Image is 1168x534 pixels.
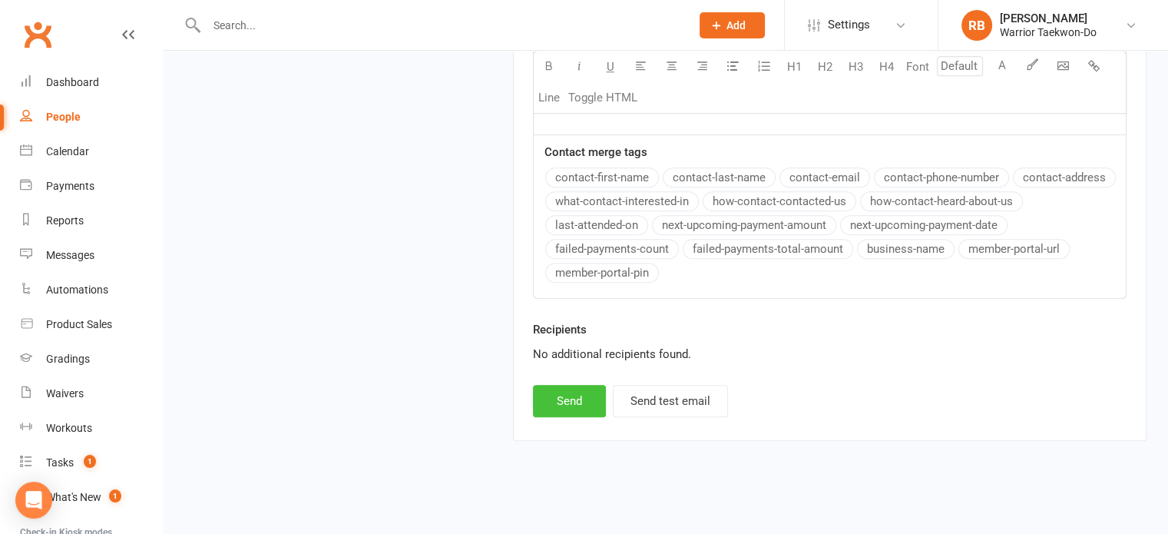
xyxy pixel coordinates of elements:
span: 1 [109,489,121,502]
div: Workouts [46,422,92,434]
div: Tasks [46,456,74,469]
button: H1 [779,51,810,82]
button: member-portal-pin [545,263,659,283]
span: Add [726,19,746,32]
div: RB [961,10,992,41]
label: Contact merge tags [544,143,647,161]
button: Font [902,51,933,82]
a: Calendar [20,134,162,169]
a: Tasks 1 [20,446,162,480]
span: U [607,60,614,74]
a: Gradings [20,342,162,376]
button: how-contact-contacted-us [703,191,856,211]
button: contact-email [779,167,870,187]
button: H4 [872,51,902,82]
div: Gradings [46,353,90,365]
span: Settings [828,8,870,42]
button: H2 [810,51,841,82]
button: contact-last-name [663,167,776,187]
div: Waivers [46,387,84,400]
button: next-upcoming-payment-date [840,215,1008,235]
button: Toggle HTML [564,82,641,113]
a: Messages [20,238,162,273]
div: [PERSON_NAME] [1000,12,1097,25]
div: Automations [46,284,108,296]
button: Add [700,12,765,38]
a: What's New1 [20,480,162,515]
button: failed-payments-count [545,239,679,259]
div: Payments [46,180,94,192]
span: 1 [84,455,96,468]
a: Waivers [20,376,162,411]
div: Product Sales [46,318,112,330]
button: what-contact-interested-in [545,191,699,211]
a: Product Sales [20,307,162,342]
div: Open Intercom Messenger [15,482,52,519]
button: how-contact-heard-about-us [860,191,1023,211]
a: Dashboard [20,65,162,100]
a: Reports [20,204,162,238]
a: Payments [20,169,162,204]
input: Default [937,56,983,76]
button: Send [533,385,606,417]
a: Automations [20,273,162,307]
div: Messages [46,249,94,261]
button: member-portal-url [958,239,1070,259]
button: last-attended-on [545,215,648,235]
div: Reports [46,214,84,227]
div: Warrior Taekwon-Do [1000,25,1097,39]
button: business-name [857,239,955,259]
button: H3 [841,51,872,82]
a: Clubworx [18,15,57,54]
button: next-upcoming-payment-amount [652,215,836,235]
div: Calendar [46,145,89,158]
div: People [46,111,81,123]
button: A [987,51,1017,82]
label: Recipients [533,320,587,339]
button: contact-phone-number [874,167,1009,187]
div: What's New [46,491,101,503]
input: Search... [202,15,680,36]
button: Send test email [613,385,728,417]
div: No additional recipients found. [533,345,1127,363]
button: failed-payments-total-amount [683,239,853,259]
a: Workouts [20,411,162,446]
a: People [20,100,162,134]
button: contact-first-name [545,167,659,187]
button: Line [534,82,564,113]
button: contact-address [1013,167,1116,187]
div: Dashboard [46,76,99,88]
button: U [595,51,626,82]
